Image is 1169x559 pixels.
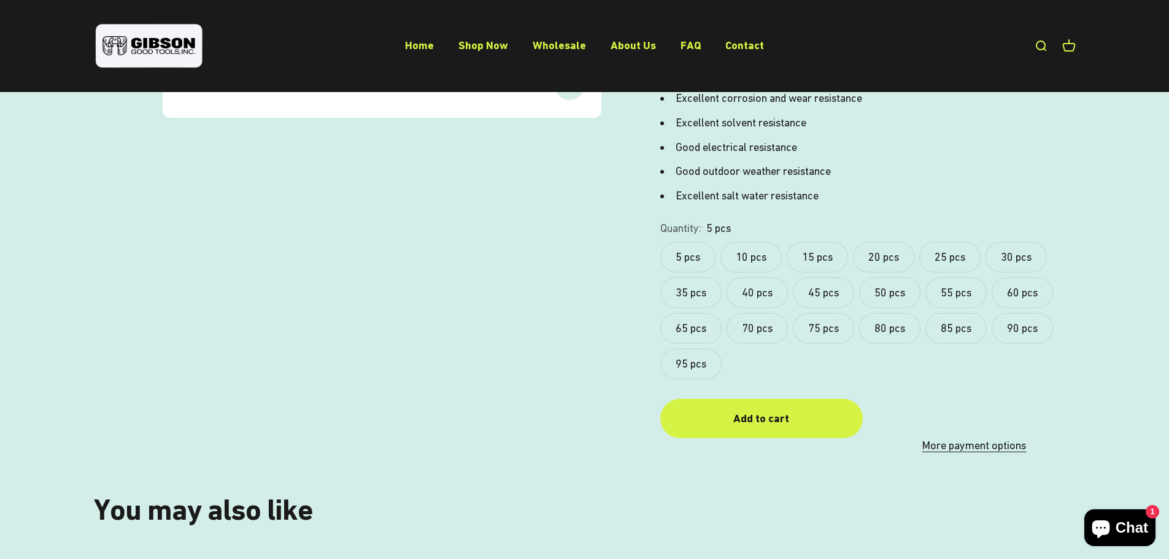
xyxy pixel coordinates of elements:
[458,39,508,52] a: Shop Now
[533,39,586,52] a: Wholesale
[873,399,1075,426] iframe: PayPal-paypal
[706,220,731,237] variant-option-value: 5 pcs
[725,39,764,52] a: Contact
[676,91,862,104] span: Excellent corrosion and wear resistance
[676,164,831,177] span: Good outdoor weather resistance
[1081,509,1159,549] inbox-online-store-chat: Shopify online store chat
[676,141,797,153] span: Good electrical resistance
[660,399,863,438] button: Add to cart
[873,437,1075,455] a: More payment options
[676,189,819,202] span: Excellent salt water resistance
[611,39,656,52] a: About Us
[685,410,838,428] div: Add to cart
[681,39,701,52] a: FAQ
[676,116,806,129] span: Excellent solvent resistance
[405,39,434,52] a: Home
[660,220,701,237] legend: Quantity:
[94,493,314,526] split-lines: You may also like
